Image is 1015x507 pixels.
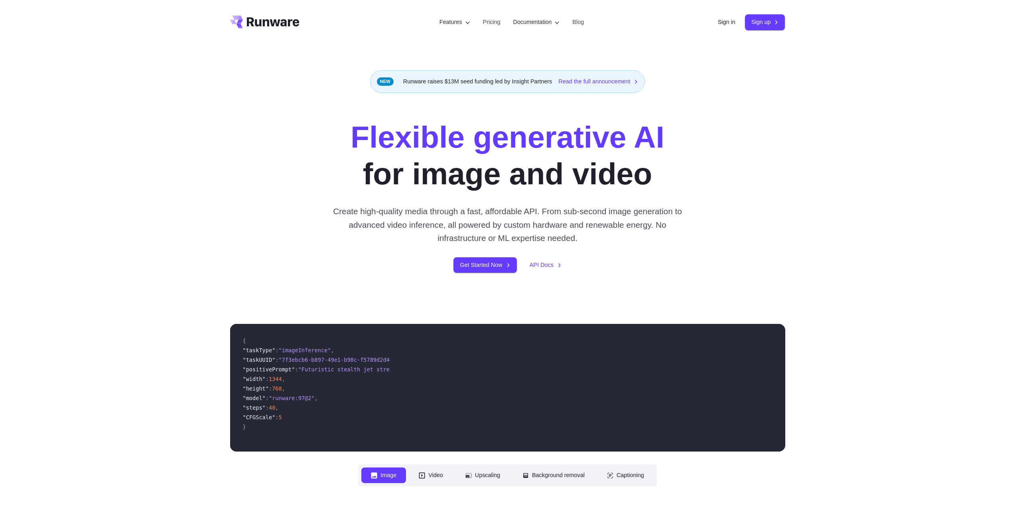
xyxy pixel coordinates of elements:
span: "positivePrompt" [243,366,295,373]
span: "7f3ebcb6-b897-49e1-b98c-f5789d2d40d7" [279,357,403,363]
a: Go to / [230,16,300,28]
span: "taskUUID" [243,357,276,363]
span: : [275,414,278,420]
button: Image [361,468,406,483]
span: , [282,385,285,392]
button: Captioning [597,468,654,483]
span: "height" [243,385,269,392]
strong: Flexible generative AI [351,120,664,154]
span: , [331,347,334,353]
span: : [275,357,278,363]
span: : [269,385,272,392]
span: , [275,404,278,411]
div: Runware raises $13M seed funding led by Insight Partners [370,70,645,93]
span: } [243,424,246,430]
span: "taskType" [243,347,276,353]
a: Pricing [483,18,501,27]
span: , [315,395,318,401]
span: : [275,347,278,353]
button: Upscaling [456,468,510,483]
a: Blog [572,18,584,27]
span: "imageInference" [279,347,331,353]
a: Sign up [745,14,785,30]
span: "CFGScale" [243,414,276,420]
span: { [243,337,246,344]
label: Features [440,18,470,27]
span: , [282,376,285,382]
span: "model" [243,395,266,401]
label: Documentation [513,18,560,27]
span: 5 [279,414,282,420]
span: 40 [269,404,275,411]
span: : [266,404,269,411]
span: "steps" [243,404,266,411]
h1: for image and video [351,118,664,192]
a: API Docs [530,260,562,270]
p: Create high-quality media through a fast, affordable API. From sub-second image generation to adv... [330,205,685,245]
button: Video [409,468,453,483]
span: 768 [272,385,282,392]
a: Sign in [718,18,735,27]
a: Read the full announcement [558,77,638,86]
span: 1344 [269,376,282,382]
span: "width" [243,376,266,382]
span: : [295,366,298,373]
span: : [266,376,269,382]
button: Background removal [513,468,594,483]
span: "Futuristic stealth jet streaking through a neon-lit cityscape with glowing purple exhaust" [298,366,595,373]
span: "runware:97@2" [269,395,315,401]
span: : [266,395,269,401]
a: Get Started Now [453,257,516,273]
